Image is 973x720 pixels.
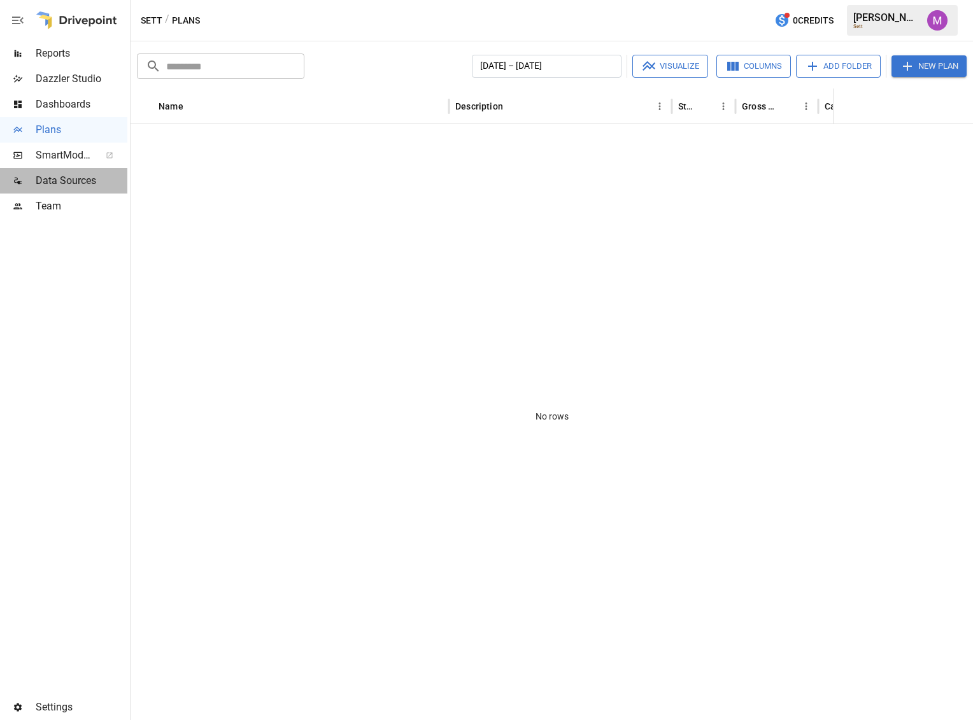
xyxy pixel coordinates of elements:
[853,11,920,24] div: [PERSON_NAME]
[36,122,127,138] span: Plans
[714,97,732,115] button: Status column menu
[716,55,791,78] button: Columns
[36,148,92,163] span: SmartModel
[36,46,127,61] span: Reports
[678,101,695,111] div: Status
[796,55,881,78] button: Add Folder
[779,97,797,115] button: Sort
[651,97,669,115] button: Description column menu
[36,199,127,214] span: Team
[891,55,967,77] button: New Plan
[141,13,162,29] button: Sett
[504,97,522,115] button: Sort
[632,55,708,78] button: Visualize
[185,97,202,115] button: Sort
[742,101,778,111] div: Gross Margin
[36,71,127,87] span: Dazzler Studio
[91,146,100,162] span: ™
[853,24,920,29] div: Sett
[36,173,127,188] span: Data Sources
[455,101,503,111] div: Description
[769,9,839,32] button: 0Credits
[159,101,183,111] div: Name
[793,13,834,29] span: 0 Credits
[825,101,846,111] div: Cash
[131,124,973,709] div: No rows
[472,55,621,78] button: [DATE] – [DATE]
[927,10,948,31] img: Umer Muhammed
[165,13,169,29] div: /
[920,3,955,38] button: Umer Muhammed
[697,97,714,115] button: Sort
[36,97,127,112] span: Dashboards
[36,700,127,715] span: Settings
[955,97,973,115] button: Sort
[797,97,815,115] button: Gross Margin column menu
